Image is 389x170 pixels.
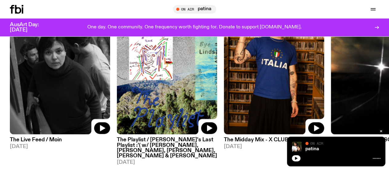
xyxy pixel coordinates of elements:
[117,137,217,158] h3: The Playlist / [PERSON_NAME]'s Last Playlist :'( w/ [PERSON_NAME], [PERSON_NAME], [PERSON_NAME], ...
[117,134,217,165] a: The Playlist / [PERSON_NAME]'s Last Playlist :'( w/ [PERSON_NAME], [PERSON_NAME], [PERSON_NAME], ...
[10,144,110,149] span: [DATE]
[10,134,110,149] a: The Live Feed / Moin[DATE]
[87,25,302,30] p: One day. One community. One frequency worth fighting for. Donate to support [DOMAIN_NAME].
[310,141,323,145] span: On Air
[224,137,324,143] h3: The Midday Mix - X CLUB.
[10,22,49,33] h3: AusArt Day: [DATE]
[173,5,216,14] button: On Airpatina
[10,137,110,143] h3: The Live Feed / Moin
[224,134,324,149] a: The Midday Mix - X CLUB.[DATE]
[224,144,324,149] span: [DATE]
[10,0,110,135] img: A black and white image of moin on stairs, looking up at the camera.
[117,160,217,165] span: [DATE]
[305,147,319,151] a: patina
